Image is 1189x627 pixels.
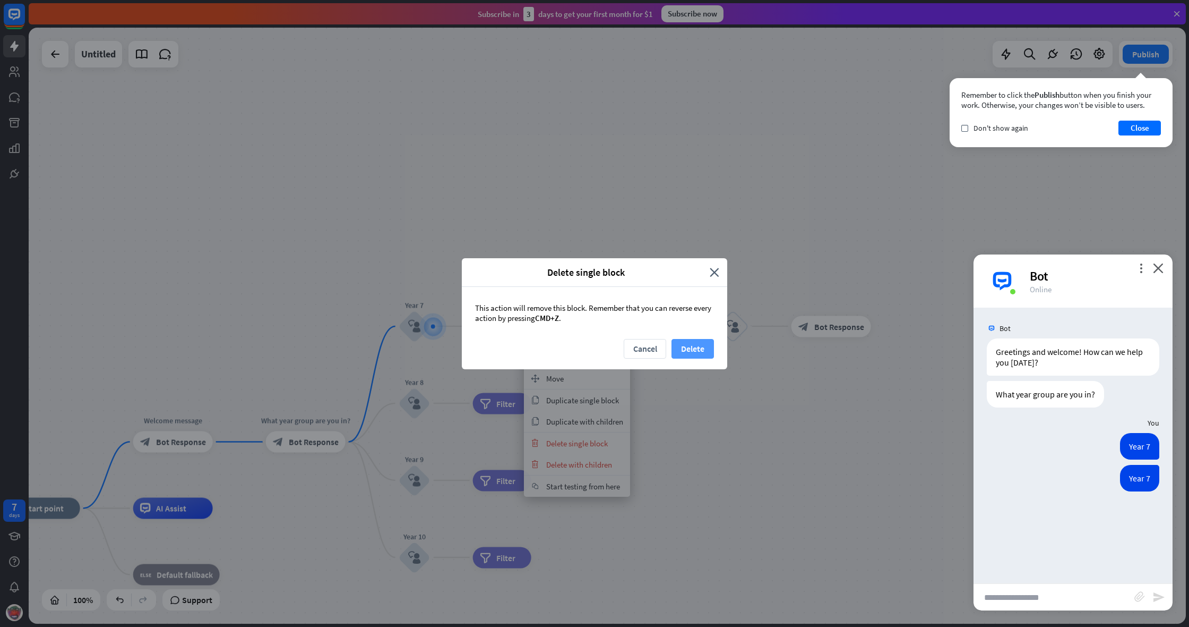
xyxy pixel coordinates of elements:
i: close [1153,263,1164,273]
span: Publish [1035,90,1059,100]
span: Don't show again [973,123,1028,133]
button: Open LiveChat chat widget [8,4,40,36]
div: What year group are you in? [987,381,1104,408]
div: Year 7 [1120,433,1159,460]
i: close [710,266,719,278]
div: Remember to click the button when you finish your work. Otherwise, your changes won’t be visible ... [961,90,1161,110]
div: Year 7 [1120,465,1159,492]
i: more_vert [1136,263,1146,273]
span: Bot [1000,324,1011,333]
span: CMD+Z [535,313,559,323]
div: Online [1030,284,1160,294]
button: Close [1118,121,1161,135]
span: You [1148,418,1159,428]
button: Cancel [624,339,666,359]
i: block_attachment [1134,591,1145,602]
i: send [1152,591,1165,604]
div: Bot [1030,268,1160,284]
span: Delete single block [470,266,702,278]
div: Greetings and welcome! How can we help you [DATE]? [987,338,1159,376]
button: Delete [671,339,714,359]
div: This action will remove this block. Remember that you can reverse every action by pressing . [462,287,727,339]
